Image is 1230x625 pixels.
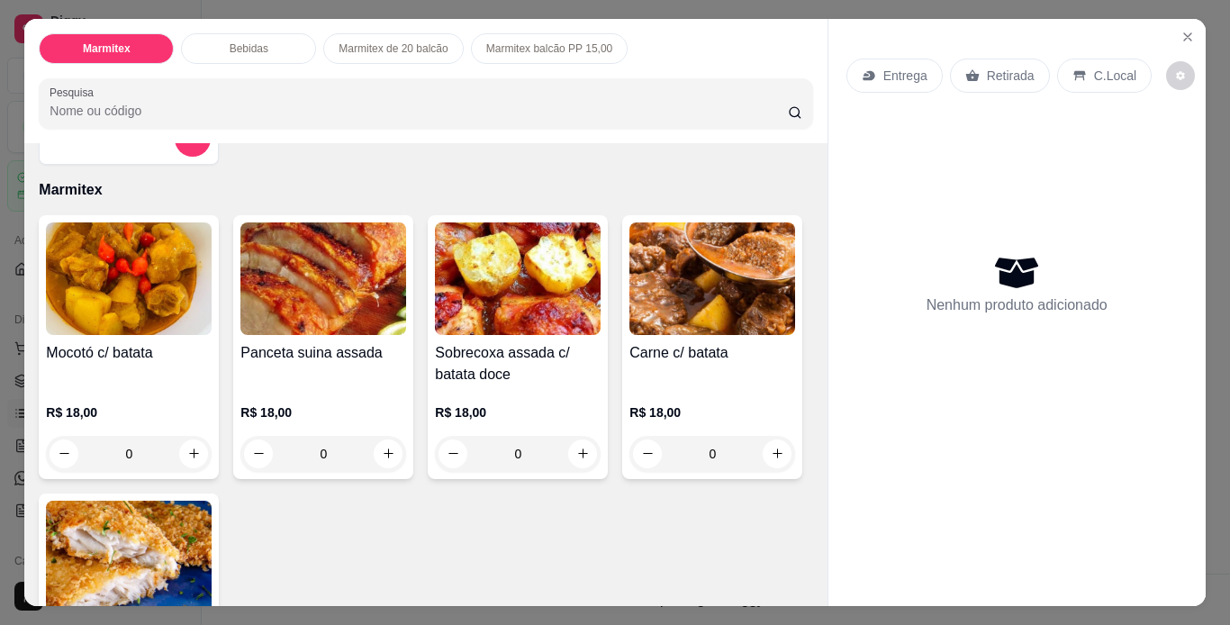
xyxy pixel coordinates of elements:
p: R$ 18,00 [629,403,795,421]
p: R$ 18,00 [240,403,406,421]
h4: Panceta suina assada [240,342,406,364]
p: Marmitex de 20 balcão [339,41,448,56]
img: product-image [46,501,212,613]
img: product-image [629,222,795,335]
p: Bebidas [230,41,268,56]
p: Nenhum produto adicionado [927,294,1108,316]
input: Pesquisa [50,102,788,120]
p: R$ 18,00 [46,403,212,421]
label: Pesquisa [50,85,100,100]
h4: Carne c/ batata [629,342,795,364]
p: R$ 18,00 [435,403,601,421]
p: Retirada [987,67,1035,85]
button: decrease-product-quantity [1166,61,1195,90]
img: product-image [240,222,406,335]
h4: Sobrecoxa assada c/ batata doce [435,342,601,385]
img: product-image [46,222,212,335]
p: Marmitex balcão PP 15,00 [486,41,613,56]
p: Marmitex [39,179,812,201]
h4: Mocotó c/ batata [46,342,212,364]
button: Close [1173,23,1202,51]
p: Entrega [883,67,927,85]
p: C.Local [1094,67,1136,85]
img: product-image [435,222,601,335]
p: Marmitex [83,41,131,56]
